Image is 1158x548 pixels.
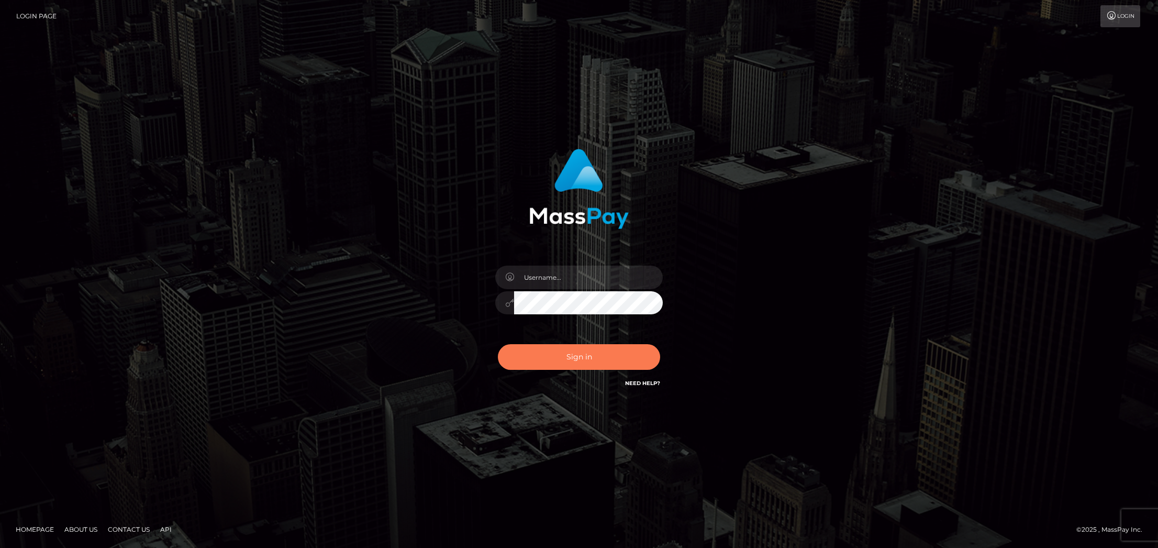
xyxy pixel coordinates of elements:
img: MassPay Login [529,149,629,229]
div: © 2025 , MassPay Inc. [1076,524,1150,535]
a: About Us [60,521,102,538]
a: Login Page [16,5,57,27]
a: Contact Us [104,521,154,538]
a: API [156,521,176,538]
a: Need Help? [625,380,660,387]
a: Login [1100,5,1140,27]
a: Homepage [12,521,58,538]
input: Username... [514,266,663,289]
button: Sign in [498,344,660,370]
